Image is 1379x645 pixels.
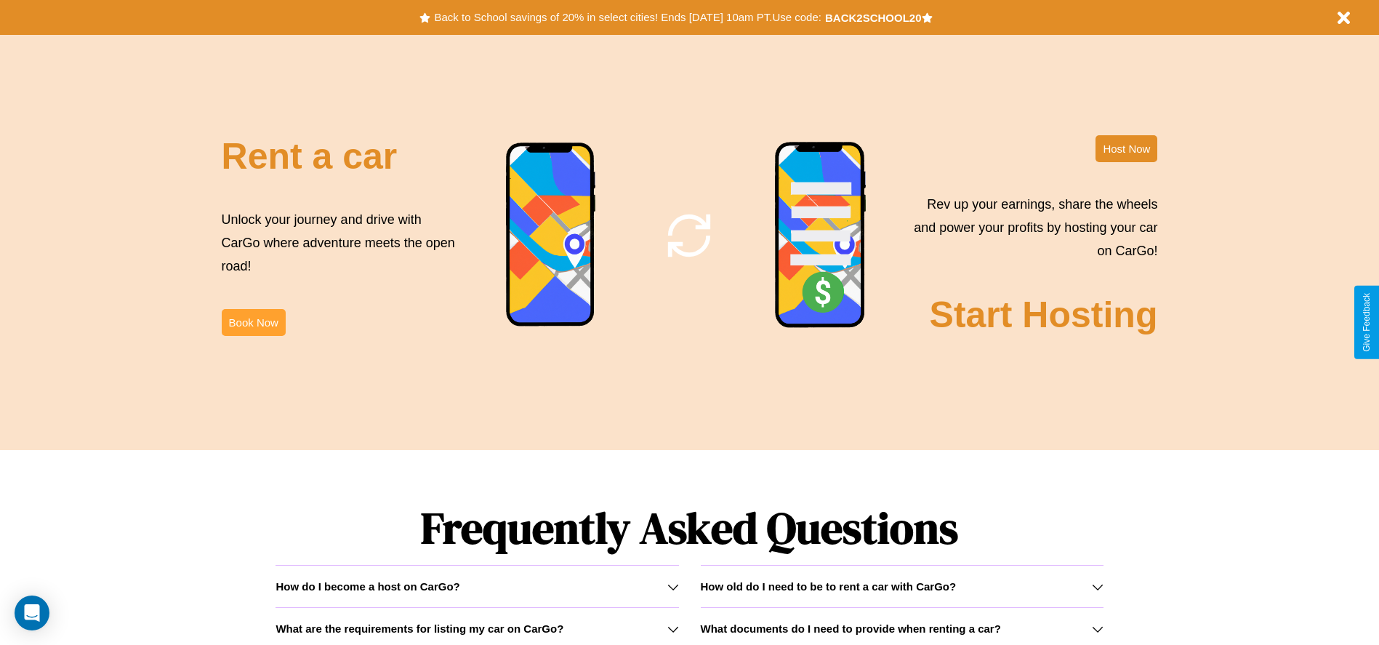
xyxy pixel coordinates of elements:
[701,622,1001,635] h3: What documents do I need to provide when renting a car?
[1095,135,1157,162] button: Host Now
[276,580,459,593] h3: How do I become a host on CarGo?
[276,622,563,635] h3: What are the requirements for listing my car on CarGo?
[222,135,398,177] h2: Rent a car
[505,142,597,329] img: phone
[774,141,867,330] img: phone
[222,208,460,279] p: Unlock your journey and drive with CarGo where adventure meets the open road!
[222,309,286,336] button: Book Now
[701,580,957,593] h3: How old do I need to be to rent a car with CarGo?
[930,294,1158,336] h2: Start Hosting
[905,193,1157,263] p: Rev up your earnings, share the wheels and power your profits by hosting your car on CarGo!
[825,12,922,24] b: BACK2SCHOOL20
[430,7,824,28] button: Back to School savings of 20% in select cities! Ends [DATE] 10am PT.Use code:
[276,491,1103,565] h1: Frequently Asked Questions
[1362,293,1372,352] div: Give Feedback
[15,596,49,630] div: Open Intercom Messenger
